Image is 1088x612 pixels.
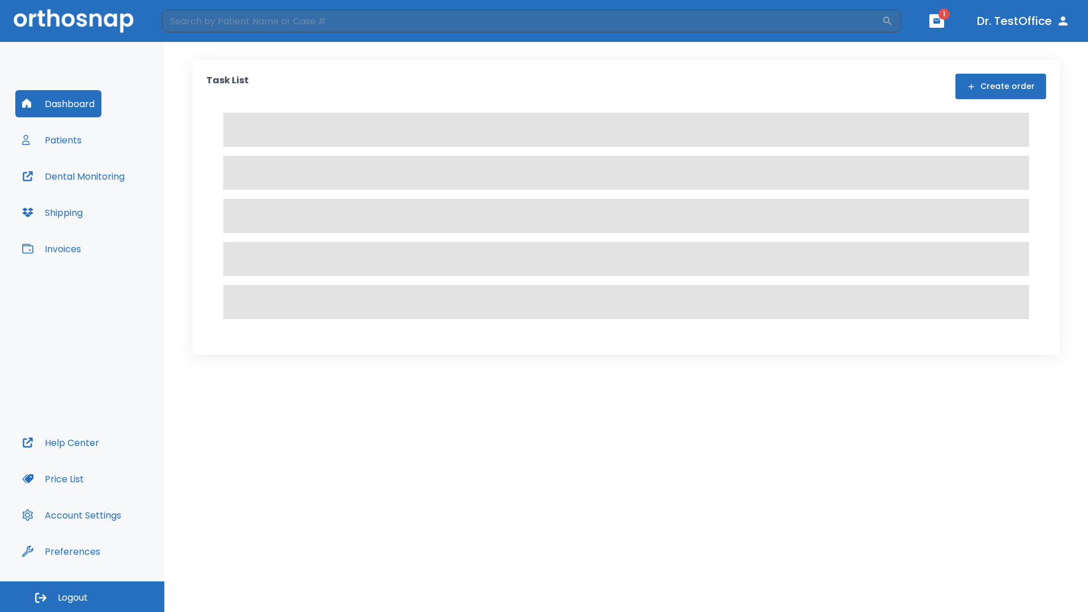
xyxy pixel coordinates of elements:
p: Task List [206,74,249,99]
span: Logout [58,592,88,604]
button: Account Settings [15,501,128,529]
button: Dr. TestOffice [972,11,1074,31]
span: 1 [938,8,950,20]
button: Invoices [15,235,88,262]
button: Dashboard [15,90,101,117]
button: Patients [15,126,88,154]
button: Price List [15,465,91,492]
input: Search by Patient Name or Case # [162,10,882,32]
button: Shipping [15,199,90,226]
button: Help Center [15,429,106,456]
button: Preferences [15,538,107,565]
button: Create order [955,74,1046,99]
button: Dental Monitoring [15,163,131,190]
img: Orthosnap [14,9,134,32]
